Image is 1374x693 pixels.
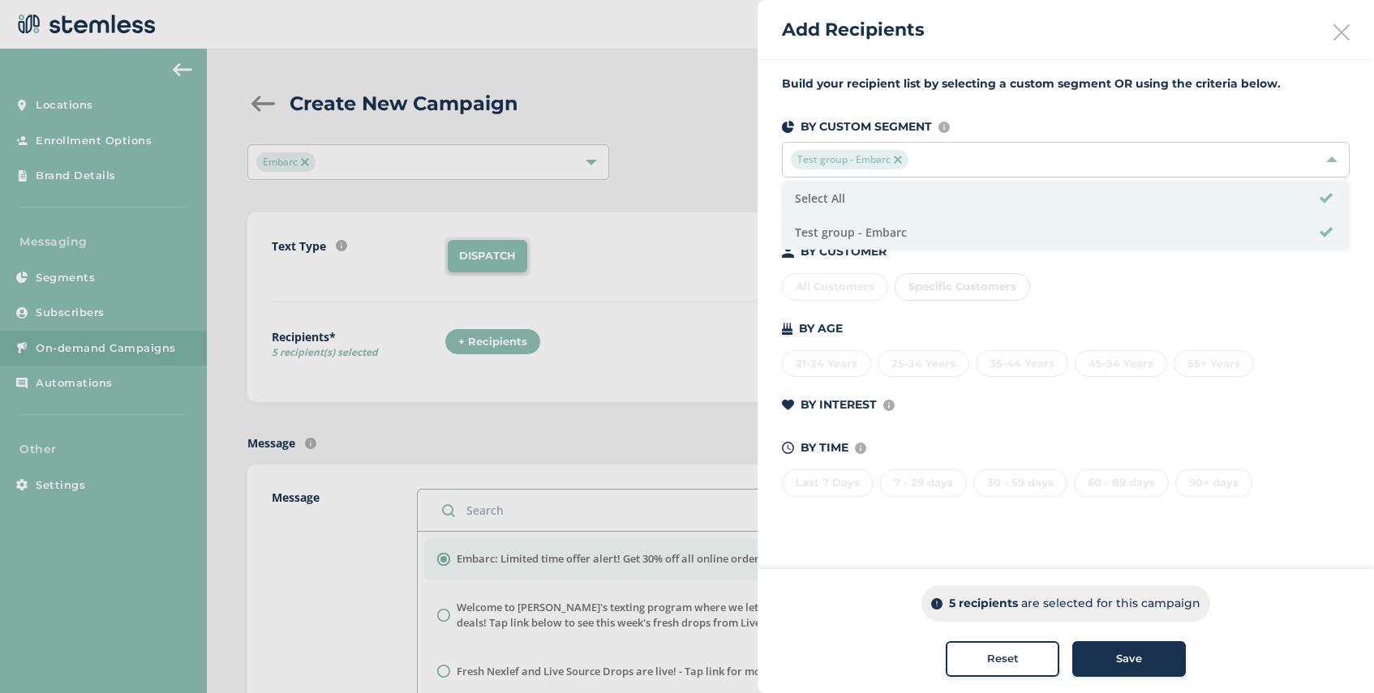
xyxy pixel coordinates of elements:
[782,400,794,411] img: icon-heart-dark-29e6356f.svg
[946,641,1059,677] button: Reset
[782,121,794,133] img: icon-segments-dark-074adb27.svg
[782,442,794,454] img: icon-time-dark-e6b1183b.svg
[782,16,925,43] h2: Add Recipients
[783,182,1349,216] li: Select All
[799,320,843,337] p: BY AGE
[949,595,1018,612] p: 5 recipients
[1293,615,1374,693] iframe: Chat Widget
[987,651,1019,667] span: Reset
[883,400,895,411] img: icon-info-236977d2.svg
[791,150,908,169] span: Test group - Embarc
[1072,641,1186,677] button: Save
[1021,595,1200,612] p: are selected for this campaign
[931,598,942,610] img: icon-info-dark-48f6c5f3.svg
[782,75,1350,92] label: Build your recipient list by selecting a custom segment OR using the criteria below.
[801,439,848,456] p: BY TIME
[801,118,932,135] p: BY CUSTOM SEGMENT
[782,323,792,335] img: icon-cake-93b2a7b5.svg
[855,443,866,454] img: icon-info-236977d2.svg
[1116,651,1142,667] span: Save
[801,243,887,260] p: BY CUSTOMER
[783,216,1349,249] li: Test group - Embarc
[801,396,877,413] p: BY INTEREST
[782,246,794,258] img: icon-person-dark-ced50e5f.svg
[894,156,902,164] img: icon-close-accent-8a337256.svg
[938,122,950,133] img: icon-info-236977d2.svg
